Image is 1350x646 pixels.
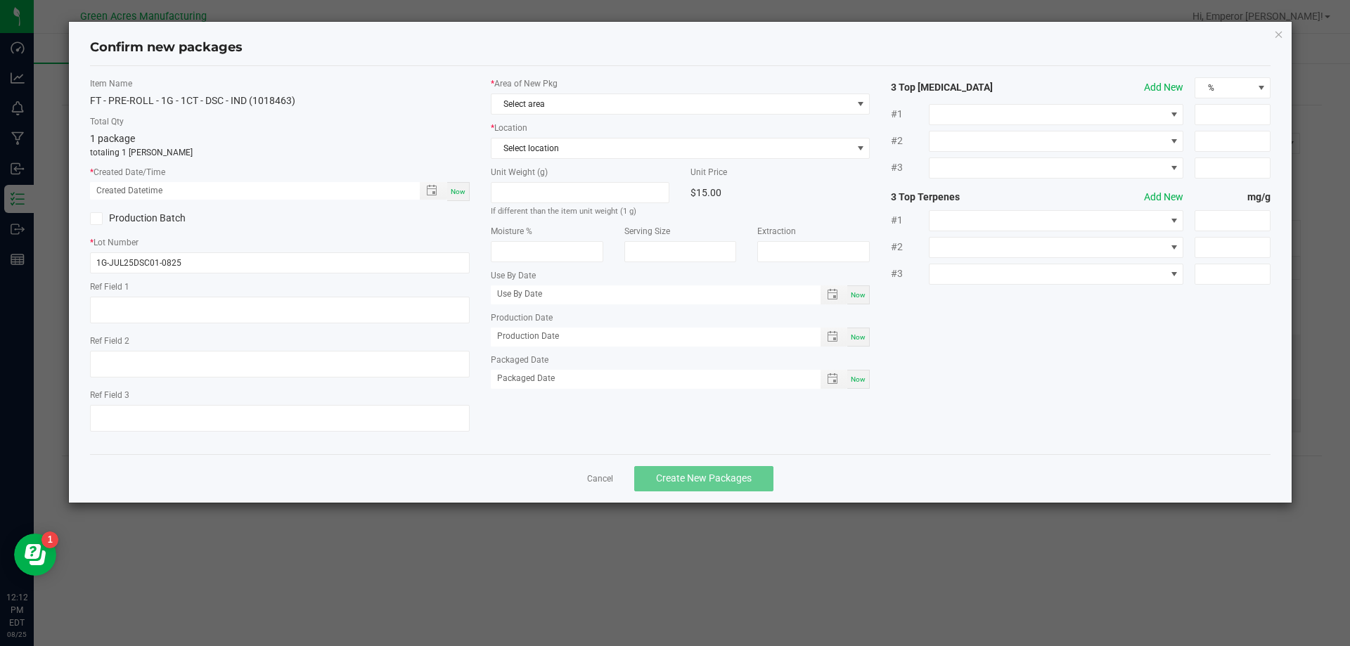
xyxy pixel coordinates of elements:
button: Add New [1144,80,1183,95]
label: Lot Number [90,236,470,249]
iframe: Resource center unread badge [41,531,58,548]
label: Use By Date [491,269,870,282]
button: Add New [1144,190,1183,205]
span: Toggle popup [821,328,848,347]
label: Unit Weight (g) [491,166,670,179]
label: Serving Size [624,225,737,238]
label: Location [491,122,870,134]
div: $15.00 [690,182,870,203]
span: #3 [891,160,929,175]
span: #1 [891,213,929,228]
label: Total Qty [90,115,470,128]
label: Ref Field 3 [90,389,470,401]
span: #3 [891,266,929,281]
strong: 3 Top Terpenes [891,190,1043,205]
small: If different than the item unit weight (1 g) [491,207,636,216]
label: Moisture % [491,225,603,238]
span: Now [451,188,465,195]
label: Area of New Pkg [491,77,870,90]
label: Created Date/Time [90,166,470,179]
span: #1 [891,107,929,122]
h4: Confirm new packages [90,39,1271,57]
span: % [1195,78,1252,98]
span: Toggle popup [821,370,848,389]
input: Packaged Date [491,370,806,387]
input: Created Datetime [90,182,405,200]
label: Extraction [757,225,870,238]
span: 1 package [90,133,135,144]
input: Use By Date [491,285,806,303]
label: Item Name [90,77,470,90]
label: Production Batch [90,211,269,226]
a: Cancel [587,473,613,485]
strong: mg/g [1195,190,1271,205]
label: Ref Field 1 [90,280,470,293]
span: Now [851,291,866,299]
span: Create New Packages [656,472,752,484]
label: Unit Price [690,166,870,179]
span: Now [851,333,866,341]
label: Production Date [491,311,870,324]
label: Packaged Date [491,354,870,366]
iframe: Resource center [14,534,56,576]
span: Now [851,375,866,383]
span: NO DATA FOUND [491,138,870,159]
input: Production Date [491,328,806,345]
span: Select area [491,94,852,114]
span: Toggle popup [420,182,447,200]
p: totaling 1 [PERSON_NAME] [90,146,470,159]
span: Select location [491,138,852,158]
span: #2 [891,240,929,254]
div: FT - PRE-ROLL - 1G - 1CT - DSC - IND (1018463) [90,93,470,108]
label: Ref Field 2 [90,335,470,347]
span: Toggle popup [821,285,848,304]
span: #2 [891,134,929,148]
strong: 3 Top [MEDICAL_DATA] [891,80,1043,95]
button: Create New Packages [634,466,773,491]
